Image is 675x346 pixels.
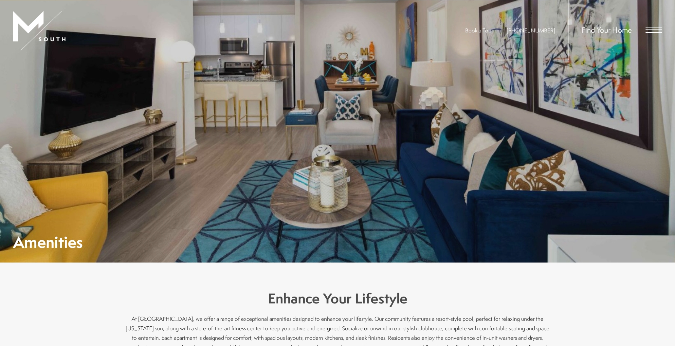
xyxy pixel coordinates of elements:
[13,235,83,249] h1: Amenities
[125,289,550,308] h3: Enhance Your Lifestyle
[507,27,555,34] span: [PHONE_NUMBER]
[582,25,632,35] a: Find Your Home
[13,11,65,50] img: MSouth
[646,27,662,33] button: Open Menu
[465,27,493,34] a: Book a Tour
[507,27,555,34] a: Call Us at 813-570-8014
